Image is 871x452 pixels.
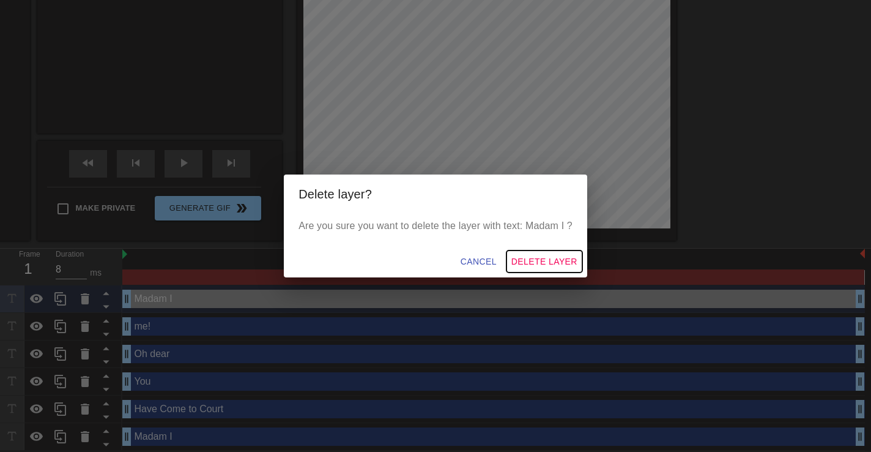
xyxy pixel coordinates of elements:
[456,250,502,273] button: Cancel
[298,219,573,233] p: Are you sure you want to delete the layer with text: Madam I ?
[298,184,573,204] h2: Delete layer?
[506,250,582,273] button: Delete Layer
[511,254,577,269] span: Delete Layer
[461,254,497,269] span: Cancel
